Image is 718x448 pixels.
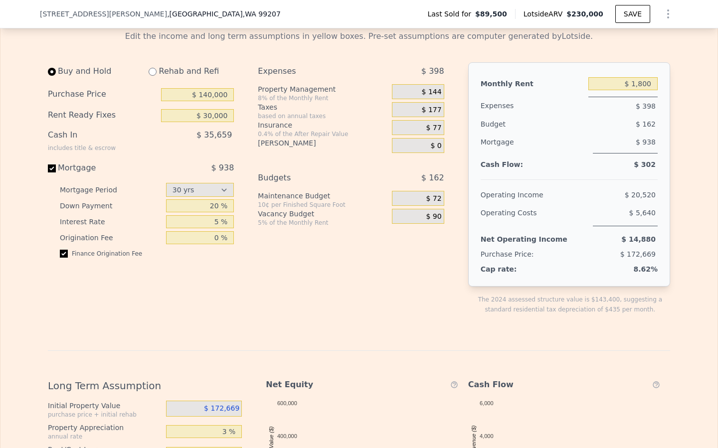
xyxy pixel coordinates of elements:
[48,109,157,122] div: Rent Ready Fixes
[480,400,494,406] text: 6,000
[634,160,656,168] span: $ 302
[621,235,656,243] span: $ 14,880
[258,209,388,219] div: Vacancy Budget
[204,404,239,412] span: $ 172,669
[426,212,442,221] span: $ 90
[60,250,234,266] div: Finance Origination Fee
[258,138,388,148] div: [PERSON_NAME]
[480,433,494,439] text: 4,000
[48,126,116,152] div: Cash In
[629,209,656,217] span: $ 5,640
[48,423,162,433] div: Property Appreciation
[258,191,388,201] div: Maintenance Budget
[48,88,157,101] div: Purchase Price
[481,161,584,167] div: Cash Flow:
[48,30,670,42] div: Edit the income and long term assumptions in yellow boxes. Pre-set assumptions are computer gener...
[258,102,388,112] div: Taxes
[258,62,367,80] div: Expenses
[258,112,388,120] div: based on annual taxes
[481,264,550,274] div: Cap rate:
[421,66,444,76] span: $ 398
[60,182,162,198] div: Mortgage Period
[48,144,116,152] div: includes title & escrow
[422,88,442,97] span: $ 144
[258,169,367,187] div: Budgets
[258,130,388,138] div: 0.4% of the After Repair Value
[211,163,234,172] span: $ 938
[430,142,441,150] span: $ 0
[60,214,162,230] div: Interest Rate
[167,9,281,19] span: , [GEOGRAPHIC_DATA]
[48,433,162,441] div: annual rate
[277,400,297,406] text: 600,000
[258,120,388,130] div: Insurance
[481,115,549,133] div: Budget
[481,186,549,204] div: Operating Income
[258,94,388,102] div: 8% of the Monthly Rent
[266,379,367,391] div: Net Equity
[48,401,162,411] div: Initial Property Value
[427,9,475,19] span: Last Sold for
[48,371,250,393] div: Long Term Assumption
[258,201,388,209] div: 10¢ per Finished Square Foot
[48,162,160,174] div: Mortgage
[468,379,569,391] div: Cash Flow
[566,10,603,18] span: $230,000
[481,230,567,248] div: Net Operating Income
[620,250,656,258] span: $ 172,669
[258,219,388,227] div: 5% of the Monthly Rent
[421,173,444,182] span: $ 162
[243,10,281,18] span: , WA 99207
[481,204,589,226] div: Operating Costs
[40,9,167,19] span: [STREET_ADDRESS][PERSON_NAME]
[470,295,670,314] div: The 2024 assessed structure value is $143,400, suggesting a standard residential tax depreciation...
[48,62,137,80] div: Buy and Hold
[196,130,232,140] span: $ 35,659
[636,120,656,128] span: $ 162
[48,164,56,172] input: Mortgage$ 938
[258,84,388,94] div: Property Management
[481,75,584,93] div: Monthly Rent
[481,133,589,153] div: Mortgage
[426,124,442,133] span: $ 77
[426,194,442,203] span: $ 72
[615,5,650,23] button: SAVE
[60,198,162,214] div: Down Payment
[60,230,162,246] div: Origination Fee
[636,138,656,146] span: $ 938
[48,411,162,419] div: purchase price + initial rehab
[475,9,507,19] span: $89,500
[524,9,566,19] span: Lotside ARV
[422,106,442,115] span: $ 177
[481,97,584,115] div: Expenses
[633,265,658,273] span: 8.62%
[481,248,549,260] div: Purchase Price:
[141,62,234,80] div: Rehab and Refi
[625,191,656,199] span: $ 20,520
[658,4,678,24] button: Show Options
[277,433,297,439] text: 400,000
[636,102,656,110] span: $ 398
